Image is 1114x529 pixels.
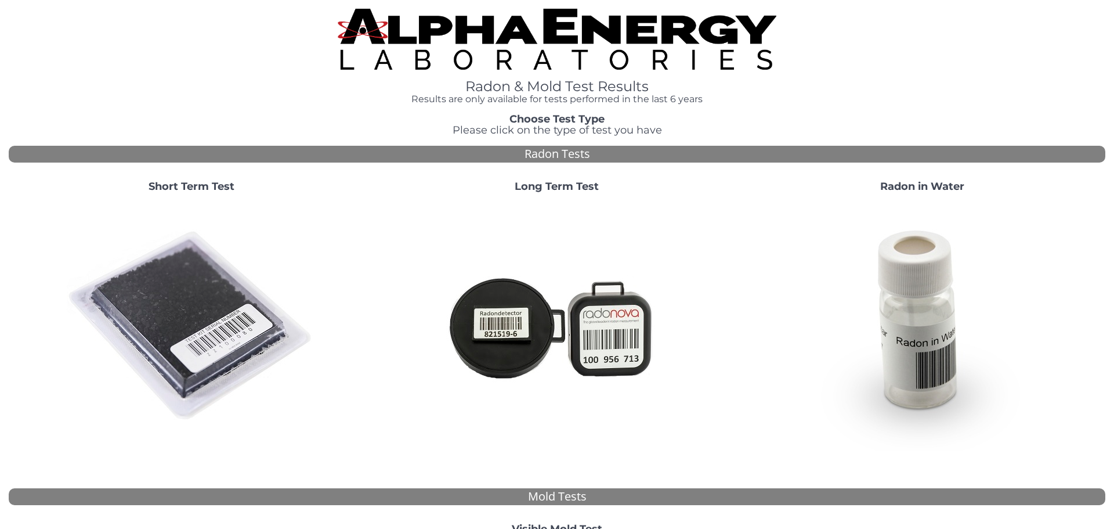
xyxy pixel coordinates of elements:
strong: Long Term Test [515,180,599,193]
h4: Results are only available for tests performed in the last 6 years [338,94,776,105]
strong: Choose Test Type [509,113,605,125]
img: ShortTerm.jpg [67,201,316,451]
strong: Radon in Water [880,180,964,193]
strong: Short Term Test [149,180,234,193]
img: TightCrop.jpg [338,9,776,70]
div: Mold Tests [9,488,1105,505]
img: Radtrak2vsRadtrak3.jpg [432,201,682,451]
h1: Radon & Mold Test Results [338,79,776,94]
img: RadoninWater.jpg [798,201,1047,451]
div: Radon Tests [9,146,1105,163]
span: Please click on the type of test you have [453,124,662,136]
